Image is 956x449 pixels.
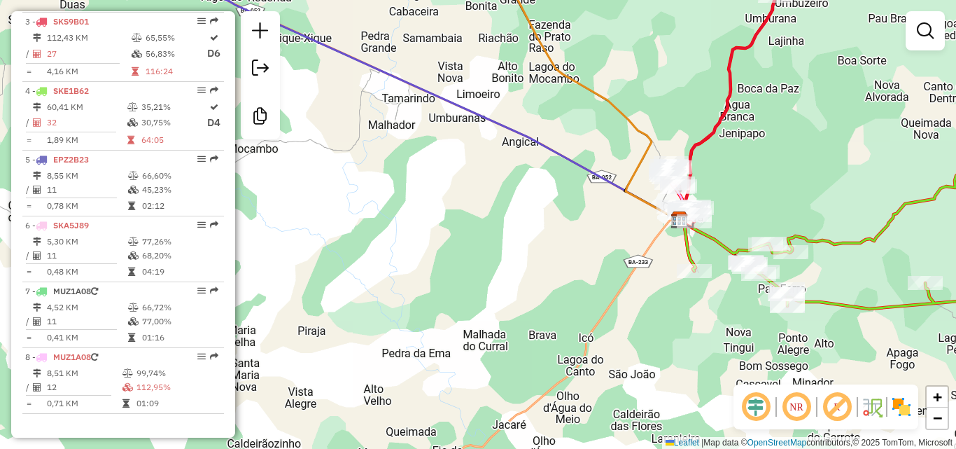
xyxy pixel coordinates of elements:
[141,114,206,132] td: 30,75%
[739,390,773,424] span: Ocultar deslocamento
[25,133,32,147] td: =
[780,390,813,424] span: Ocultar NR
[141,199,218,213] td: 02:12
[122,399,129,408] i: Tempo total em rota
[46,45,131,62] td: 27
[141,183,218,197] td: 45,23%
[141,133,206,147] td: 64:05
[25,331,32,345] td: =
[820,390,854,424] span: Exibir rótulo
[25,396,32,410] td: =
[46,183,127,197] td: 11
[33,237,41,246] i: Distância Total
[141,100,206,114] td: 35,21%
[46,380,122,394] td: 12
[127,136,134,144] i: Tempo total em rota
[197,352,206,361] em: Opções
[927,408,948,429] a: Zoom out
[662,437,956,449] div: Map data © contributors,© 2025 TomTom, Microsoft
[210,352,218,361] em: Rota exportada
[33,34,41,42] i: Distância Total
[933,388,942,406] span: +
[210,221,218,229] em: Rota exportada
[132,34,142,42] i: % de utilização do peso
[128,251,139,260] i: % de utilização da cubagem
[46,114,127,132] td: 32
[33,103,41,111] i: Distância Total
[25,16,89,27] span: 3 -
[145,31,206,45] td: 65,55%
[25,286,98,296] span: 7 -
[141,315,218,329] td: 77,00%
[53,352,91,362] span: MUZ1A08
[25,85,89,96] span: 4 -
[25,315,32,329] td: /
[53,286,91,296] span: MUZ1A08
[207,115,220,131] p: D4
[141,301,218,315] td: 66,72%
[136,380,218,394] td: 112,95%
[33,186,41,194] i: Total de Atividades
[53,220,89,230] span: SKA5J89
[128,172,139,180] i: % de utilização do peso
[46,249,127,263] td: 11
[33,251,41,260] i: Total de Atividades
[25,352,98,362] span: 8 -
[46,64,131,78] td: 4,16 KM
[33,50,41,58] i: Total de Atividades
[91,353,98,361] i: Veículo já utilizado nesta sessão
[25,249,32,263] td: /
[46,366,122,380] td: 8,51 KM
[128,202,135,210] i: Tempo total em rota
[911,17,939,45] a: Exibir filtros
[33,369,41,378] i: Distância Total
[128,237,139,246] i: % de utilização do peso
[53,154,89,165] span: EPZ2B23
[46,199,127,213] td: 0,78 KM
[197,17,206,25] em: Opções
[136,396,218,410] td: 01:09
[890,396,913,418] img: Exibir/Ocultar setores
[141,249,218,263] td: 68,20%
[197,286,206,295] em: Opções
[145,45,206,62] td: 56,83%
[46,315,127,329] td: 11
[246,17,274,48] a: Nova sessão e pesquisa
[861,396,883,418] img: Fluxo de ruas
[91,287,98,296] i: Veículo já utilizado nesta sessão
[127,118,138,127] i: % de utilização da cubagem
[46,133,127,147] td: 1,89 KM
[927,387,948,408] a: Zoom in
[25,114,32,132] td: /
[210,86,218,95] em: Rota exportada
[141,169,218,183] td: 66,60%
[128,303,139,312] i: % de utilização do peso
[197,155,206,163] em: Opções
[141,265,218,279] td: 04:19
[53,16,89,27] span: SKS9B01
[128,317,139,326] i: % de utilização da cubagem
[33,172,41,180] i: Distância Total
[46,396,122,410] td: 0,71 KM
[25,183,32,197] td: /
[33,303,41,312] i: Distância Total
[46,265,127,279] td: 0,48 KM
[127,103,138,111] i: % de utilização do peso
[25,154,89,165] span: 5 -
[46,100,127,114] td: 60,41 KM
[33,383,41,392] i: Total de Atividades
[128,268,135,276] i: Tempo total em rota
[25,199,32,213] td: =
[197,86,206,95] em: Opções
[210,34,218,42] i: Rota otimizada
[25,45,32,62] td: /
[670,211,689,229] img: DBS IPIRA
[132,67,139,76] i: Tempo total em rota
[207,46,220,62] p: D6
[210,17,218,25] em: Rota exportada
[46,169,127,183] td: 8,55 KM
[933,409,942,427] span: −
[141,235,218,249] td: 77,26%
[53,85,89,96] span: SKE1B62
[701,438,703,448] span: |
